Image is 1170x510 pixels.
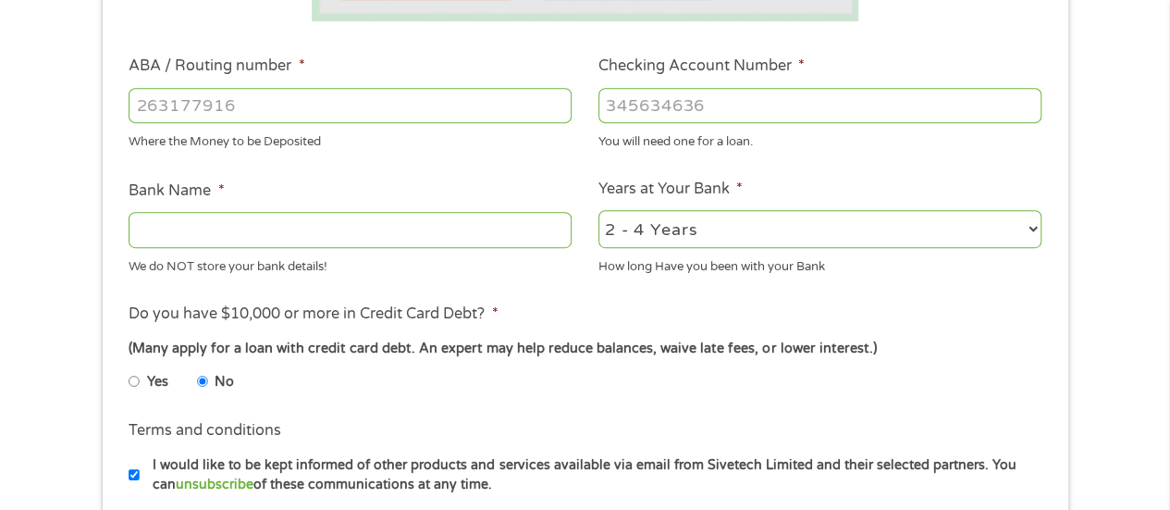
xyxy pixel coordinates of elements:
label: Yes [147,372,168,392]
a: unsubscribe [176,477,253,492]
div: (Many apply for a loan with credit card debt. An expert may help reduce balances, waive late fees... [129,339,1041,359]
div: You will need one for a loan. [598,127,1041,152]
label: Do you have $10,000 or more in Credit Card Debt? [129,305,498,324]
input: 345634636 [598,88,1041,123]
input: 263177916 [129,88,572,123]
label: Years at Your Bank [598,180,743,199]
div: How long Have you been with your Bank [598,251,1041,276]
div: We do NOT store your bank details! [129,251,572,276]
label: Bank Name [129,181,224,201]
label: ABA / Routing number [129,56,304,76]
div: Where the Money to be Deposited [129,127,572,152]
label: I would like to be kept informed of other products and services available via email from Sivetech... [140,455,1047,495]
label: Terms and conditions [129,421,281,441]
label: No [215,372,234,392]
label: Checking Account Number [598,56,805,76]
